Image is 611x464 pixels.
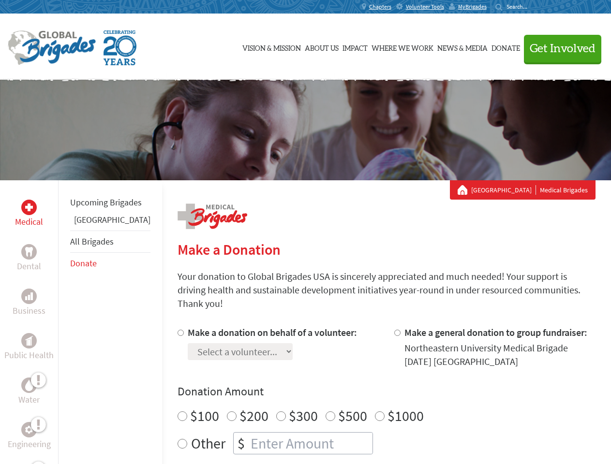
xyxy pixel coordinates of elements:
label: $100 [190,406,219,425]
div: Water [21,377,37,393]
img: Water [25,379,33,391]
a: Where We Work [372,23,433,71]
p: Dental [17,260,41,273]
label: Make a donation on behalf of a volunteer: [188,326,357,338]
a: [GEOGRAPHIC_DATA] [471,185,536,195]
label: $300 [289,406,318,425]
h2: Make a Donation [178,241,596,258]
button: Get Involved [524,35,601,62]
a: EngineeringEngineering [8,422,51,451]
label: $1000 [387,406,424,425]
input: Enter Amount [249,433,373,454]
p: Medical [15,215,43,229]
a: WaterWater [18,377,40,406]
div: Public Health [21,333,37,348]
a: About Us [305,23,339,71]
div: Medical [21,200,37,215]
p: Water [18,393,40,406]
label: Make a general donation to group fundraiser: [404,326,587,338]
div: Engineering [21,422,37,437]
img: Engineering [25,426,33,434]
a: DentalDental [17,244,41,273]
a: Donate [70,258,97,269]
h4: Donation Amount [178,384,596,399]
p: Your donation to Global Brigades USA is sincerely appreciated and much needed! Your support is dr... [178,270,596,310]
p: Engineering [8,437,51,451]
p: Business [13,304,45,318]
a: Vision & Mission [242,23,301,71]
p: Public Health [4,348,54,362]
li: Donate [70,253,150,274]
label: $500 [338,406,367,425]
div: Business [21,289,37,304]
a: BusinessBusiness [13,289,45,318]
img: Public Health [25,336,33,346]
span: Volunteer Tools [406,3,444,11]
a: Public HealthPublic Health [4,333,54,362]
a: [GEOGRAPHIC_DATA] [74,214,150,225]
div: $ [234,433,249,454]
img: Business [25,292,33,300]
input: Search... [507,3,534,10]
img: logo-medical.png [178,203,247,229]
li: Upcoming Brigades [70,192,150,213]
span: MyBrigades [458,3,487,11]
img: Dental [25,247,33,256]
a: Upcoming Brigades [70,197,142,208]
li: All Brigades [70,231,150,253]
a: Impact [343,23,368,71]
span: Chapters [369,3,391,11]
li: Panama [70,213,150,231]
img: Global Brigades Celebrating 20 Years [104,30,136,65]
div: Northeastern University Medical Brigade [DATE] [GEOGRAPHIC_DATA] [404,341,596,368]
a: All Brigades [70,236,114,247]
a: Donate [492,23,520,71]
label: $200 [239,406,268,425]
div: Medical Brigades [458,185,588,195]
label: Other [191,432,225,454]
span: Get Involved [530,43,596,55]
a: News & Media [437,23,488,71]
img: Global Brigades Logo [8,30,96,65]
img: Medical [25,203,33,211]
div: Dental [21,244,37,260]
a: MedicalMedical [15,200,43,229]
